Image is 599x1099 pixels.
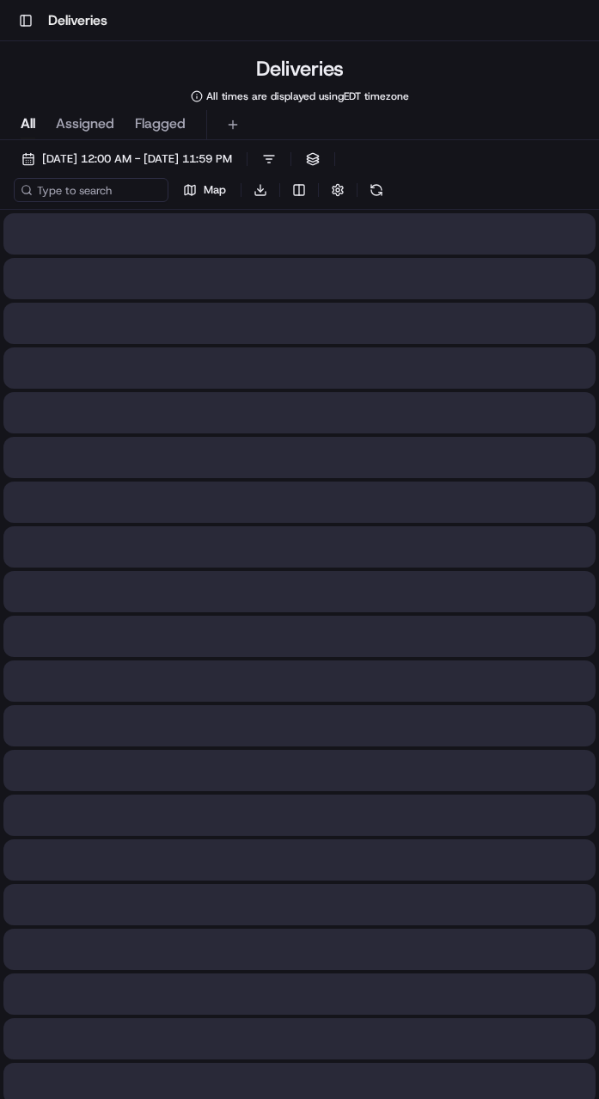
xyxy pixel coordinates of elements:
[364,178,388,202] button: Refresh
[56,114,114,134] span: Assigned
[256,55,344,83] h1: Deliveries
[42,151,232,167] span: [DATE] 12:00 AM - [DATE] 11:59 PM
[21,114,35,134] span: All
[14,147,240,171] button: [DATE] 12:00 AM - [DATE] 11:59 PM
[204,182,226,198] span: Map
[206,89,409,103] span: All times are displayed using EDT timezone
[48,10,107,31] h1: Deliveries
[14,178,168,202] input: Type to search
[135,114,186,134] span: Flagged
[175,178,234,202] button: Map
